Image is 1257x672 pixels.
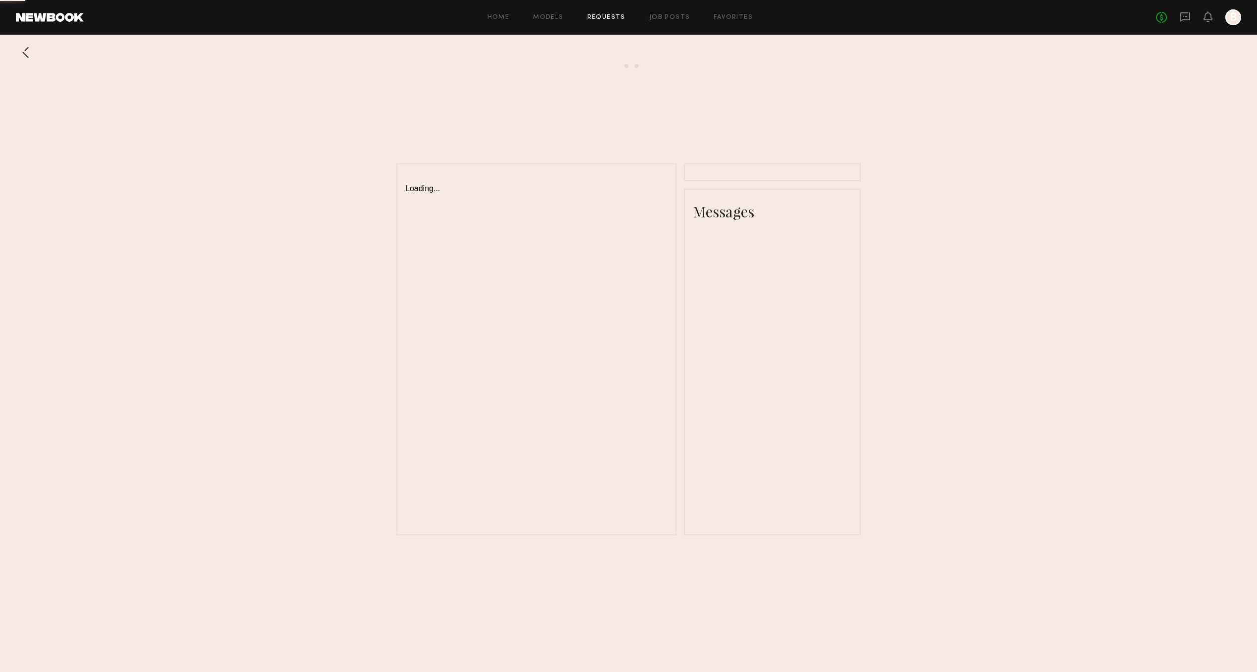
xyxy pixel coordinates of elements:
[1225,9,1241,25] a: B
[587,14,626,21] a: Requests
[487,14,510,21] a: Home
[714,14,753,21] a: Favorites
[533,14,563,21] a: Models
[693,202,852,221] div: Messages
[649,14,690,21] a: Job Posts
[405,172,668,193] div: Loading...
